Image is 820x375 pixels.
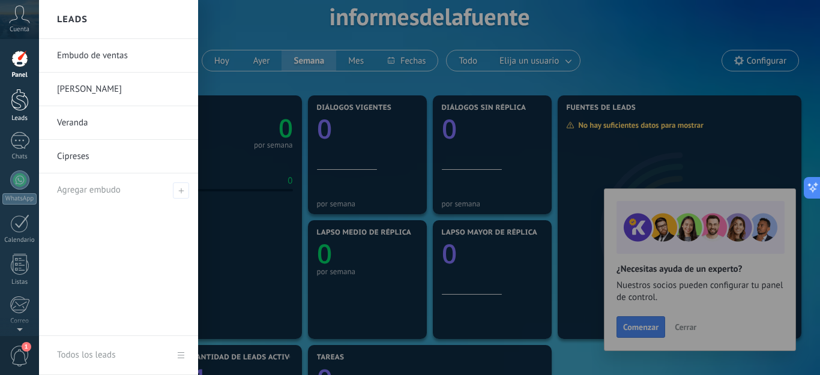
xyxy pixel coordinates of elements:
[57,338,115,372] div: Todos los leads
[57,73,186,106] a: [PERSON_NAME]
[57,106,186,140] a: Veranda
[57,1,88,38] h2: Leads
[2,317,37,325] div: Correo
[57,140,186,173] a: Cipreses
[2,278,37,286] div: Listas
[57,39,186,73] a: Embudo de ventas
[2,71,37,79] div: Panel
[39,336,198,375] a: Todos los leads
[57,184,121,196] span: Agregar embudo
[2,115,37,122] div: Leads
[173,182,189,199] span: Agregar embudo
[2,236,37,244] div: Calendario
[10,26,29,34] span: Cuenta
[2,153,37,161] div: Chats
[22,342,31,352] span: 1
[2,193,37,205] div: WhatsApp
